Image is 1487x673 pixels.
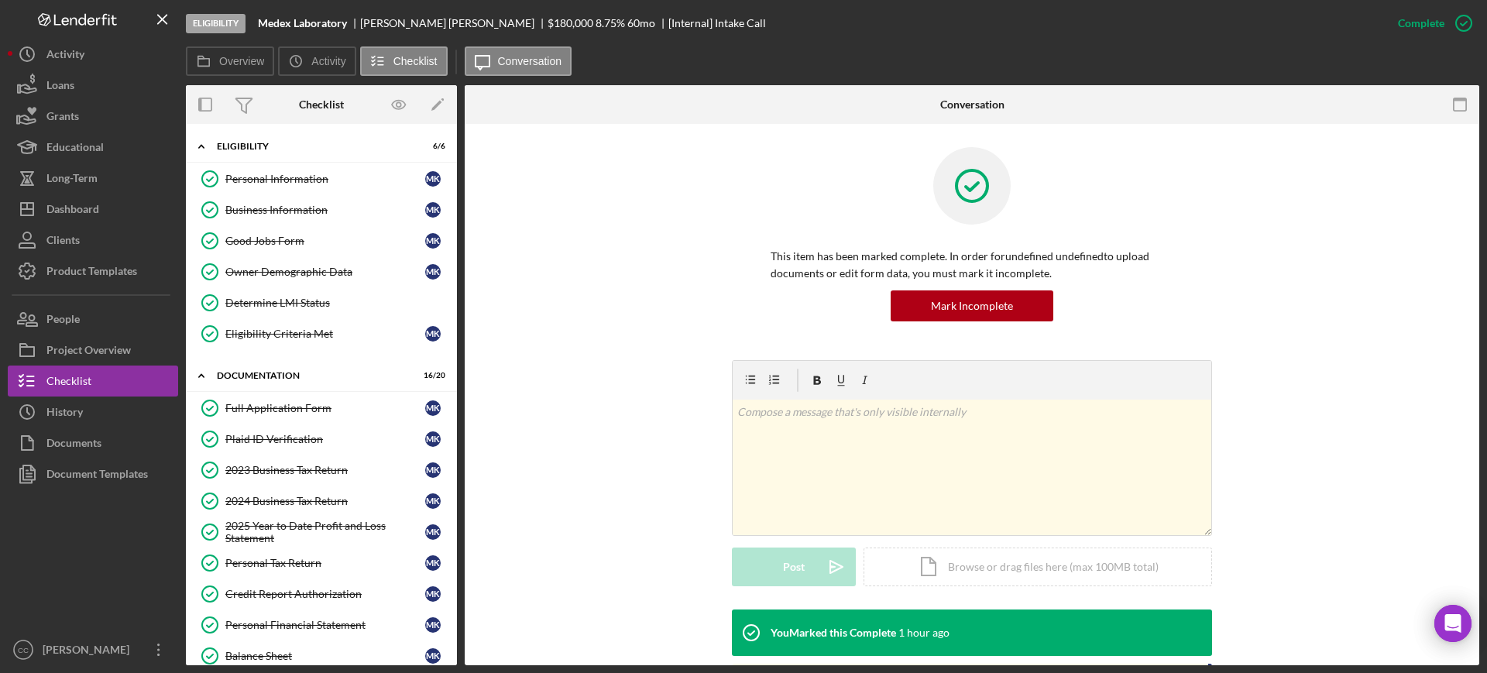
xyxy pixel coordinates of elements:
div: Dashboard [46,194,99,228]
div: M K [425,586,441,602]
div: M K [425,617,441,633]
div: [PERSON_NAME] [39,634,139,669]
time: 2025-10-08 17:10 [898,627,950,639]
div: Documentation [217,371,407,380]
button: Checklist [360,46,448,76]
div: Owner Demographic Data [225,266,425,278]
button: Product Templates [8,256,178,287]
button: History [8,397,178,427]
div: Mark Incomplete [931,290,1013,321]
div: M K [425,264,441,280]
label: Overview [219,55,264,67]
a: Owner Demographic DataMK [194,256,449,287]
div: M K [425,493,441,509]
div: Product Templates [46,256,137,290]
a: Dashboard [8,194,178,225]
div: M K [425,400,441,416]
div: Balance Sheet [225,650,425,662]
div: Long-Term [46,163,98,197]
div: Post [783,548,805,586]
div: Open Intercom Messenger [1434,605,1472,642]
div: 6 / 6 [417,142,445,151]
div: M K [425,431,441,447]
a: Plaid ID VerificationMK [194,424,449,455]
div: 2024 Business Tax Return [225,495,425,507]
div: Project Overview [46,335,131,369]
a: Determine LMI Status [194,287,449,318]
div: History [46,397,83,431]
button: Checklist [8,366,178,397]
div: M K [425,524,441,540]
button: Loans [8,70,178,101]
div: Personal Information [225,173,425,185]
div: Complete [1398,8,1444,39]
button: Grants [8,101,178,132]
div: 2025 Year to Date Profit and Loss Statement [225,520,425,544]
a: Credit Report AuthorizationMK [194,579,449,609]
div: Personal Financial Statement [225,619,425,631]
div: Business Information [225,204,425,216]
div: People [46,304,80,338]
a: Eligibility Criteria MetMK [194,318,449,349]
div: M K [425,462,441,478]
label: Conversation [498,55,562,67]
button: Project Overview [8,335,178,366]
button: Long-Term [8,163,178,194]
div: Determine LMI Status [225,297,448,309]
div: M K [425,648,441,664]
button: Document Templates [8,458,178,489]
button: Clients [8,225,178,256]
label: Checklist [393,55,438,67]
span: $180,000 [548,16,593,29]
button: Documents [8,427,178,458]
a: Good Jobs FormMK [194,225,449,256]
button: Conversation [465,46,572,76]
p: This item has been marked complete. In order for undefined undefined to upload documents or edit ... [771,248,1173,283]
div: [Internal] Intake Call [668,17,766,29]
text: CC [18,646,29,654]
div: Document Templates [46,458,148,493]
button: Activity [8,39,178,70]
div: 16 / 20 [417,371,445,380]
div: M K [425,326,441,342]
div: Plaid ID Verification [225,433,425,445]
div: Eligibility Criteria Met [225,328,425,340]
a: Balance SheetMK [194,640,449,671]
a: Personal Financial StatementMK [194,609,449,640]
div: 60 mo [627,17,655,29]
div: Activity [46,39,84,74]
div: You Marked this Complete [771,627,896,639]
div: [PERSON_NAME] [PERSON_NAME] [360,17,548,29]
div: Good Jobs Form [225,235,425,247]
a: Full Application FormMK [194,393,449,424]
div: Full Application Form [225,402,425,414]
div: Checklist [46,366,91,400]
a: 2025 Year to Date Profit and Loss StatementMK [194,517,449,548]
div: Credit Report Authorization [225,588,425,600]
button: Overview [186,46,274,76]
div: M K [425,202,441,218]
div: Checklist [299,98,344,111]
div: Educational [46,132,104,167]
label: Activity [311,55,345,67]
button: People [8,304,178,335]
b: Medex Laboratory [258,17,347,29]
div: 2023 Business Tax Return [225,464,425,476]
a: Personal Tax ReturnMK [194,548,449,579]
button: Activity [278,46,355,76]
a: 2024 Business Tax ReturnMK [194,486,449,517]
div: M K [425,555,441,571]
div: Documents [46,427,101,462]
button: Educational [8,132,178,163]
